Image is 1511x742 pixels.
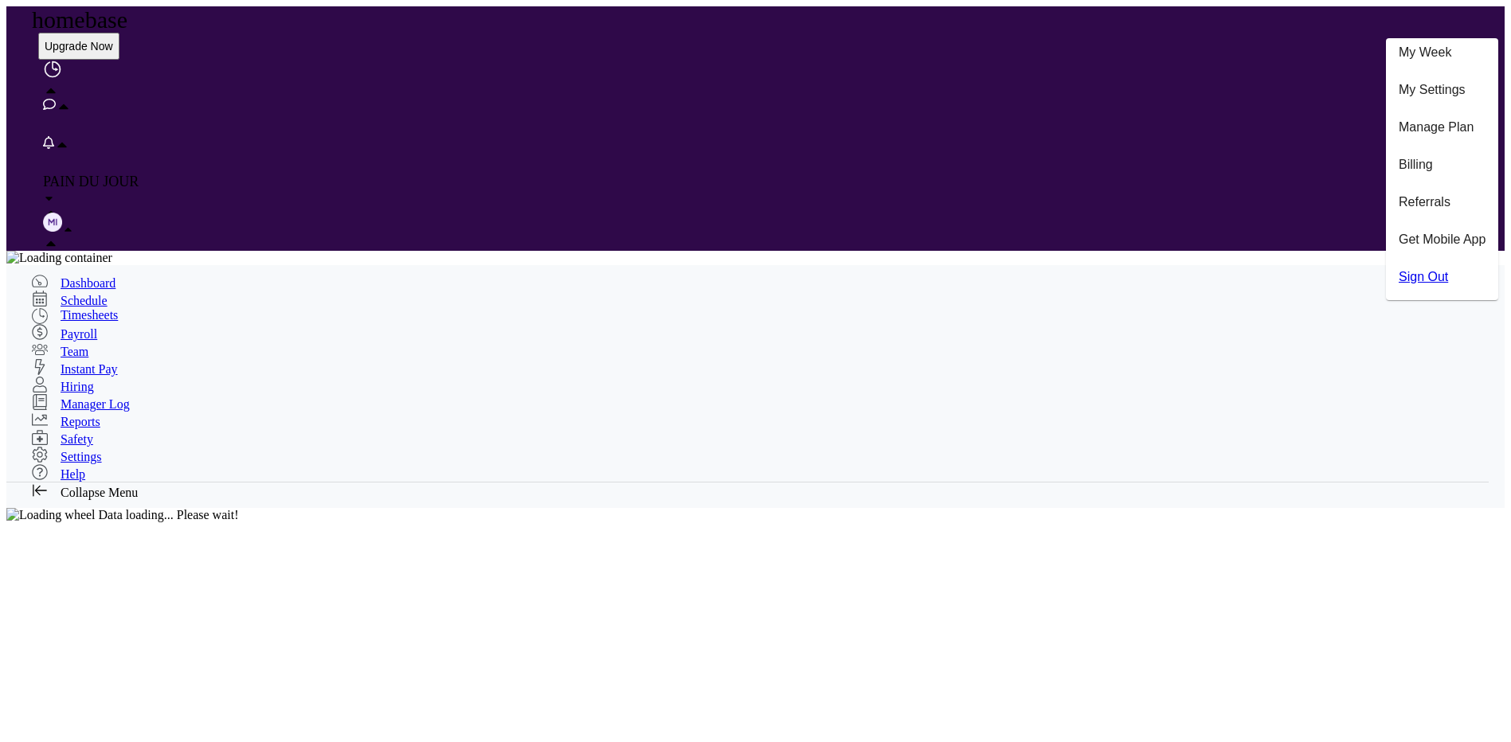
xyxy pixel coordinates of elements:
[61,294,108,307] span: Schedule
[61,432,93,446] span: Safety
[38,33,119,60] button: Upgrade Now
[1399,45,1451,59] span: My Week
[61,467,85,481] span: Help
[6,404,100,439] a: Reports
[6,265,115,301] a: Dashboard
[1399,120,1474,134] span: Manage Plan
[6,251,112,265] img: Loading container
[6,386,130,422] a: Manager Log
[6,297,118,333] a: Timesheets
[6,421,93,457] a: Safety
[99,508,239,521] span: Data loading... Please wait!
[43,213,62,232] img: avatar
[1399,158,1433,171] span: Billing
[61,380,94,393] span: Hiring
[6,351,118,387] a: Instant Pay
[61,276,115,290] span: Dashboard
[1399,83,1466,96] span: My Settings
[1399,270,1448,283] span: Sign Out
[1386,263,1498,300] a: Sign Out
[6,283,108,318] a: Schedule
[1399,232,1486,246] span: Get Mobile App
[61,415,100,428] span: Reports
[6,508,96,522] img: Loading wheel
[61,345,88,358] span: Team
[61,397,130,411] span: Manager Log
[61,362,118,376] span: Instant Pay
[61,450,102,463] span: Settings
[61,486,138,499] span: Collapse Menu
[6,369,94,404] a: Hiring
[61,308,118,322] span: Timesheets
[6,316,97,352] a: Payroll
[32,6,127,33] span: homebase
[61,327,97,341] span: Payroll
[6,334,88,369] a: Team
[43,174,139,189] span: PAIN DU JOUR
[6,439,102,474] a: Settings
[43,60,62,79] img: svg+xml;base64,PHN2ZyB4bWxucz0iaHR0cDovL3d3dy53My5vcmcvMjAwMC9zdmciIHdpZHRoPSIyNCIgaGVpZ2h0PSIyNC...
[1399,195,1450,209] span: Referrals
[6,456,85,492] a: Help
[45,40,113,53] span: Upgrade Now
